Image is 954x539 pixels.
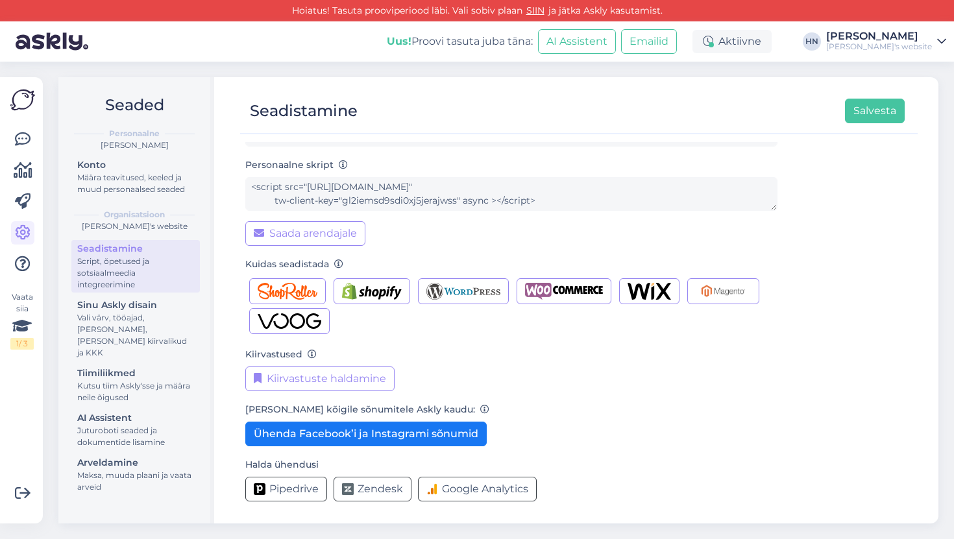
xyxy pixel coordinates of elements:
[71,240,200,293] a: SeadistamineScript, õpetused ja sotsiaalmeedia integreerimine
[245,221,365,246] button: Saada arendajale
[621,29,677,54] button: Emailid
[525,283,603,300] img: Woocommerce
[245,158,348,172] label: Personaalne skript
[826,42,932,52] div: [PERSON_NAME]'s website
[245,366,395,391] button: Kiirvastuste haldamine
[269,481,319,497] span: Pipedrive
[258,283,317,300] img: Shoproller
[10,291,34,350] div: Vaata siia
[77,470,194,493] div: Maksa, muuda plaani ja vaata arveid
[69,221,200,232] div: [PERSON_NAME]'s website
[77,256,194,291] div: Script, õpetused ja sotsiaalmeedia integreerimine
[696,283,751,300] img: Magento
[10,88,35,112] img: Askly Logo
[104,209,165,221] b: Organisatsioon
[342,283,402,300] img: Shopify
[77,411,194,425] div: AI Assistent
[69,139,200,151] div: [PERSON_NAME]
[71,365,200,405] a: TiimiliikmedKutsu tiim Askly'sse ja määra neile õigused
[109,128,160,139] b: Personaalne
[522,5,548,16] a: SIIN
[358,481,403,497] span: Zendesk
[826,31,946,52] a: [PERSON_NAME][PERSON_NAME]'s website
[245,258,343,271] label: Kuidas seadistada
[245,458,319,472] label: Halda ühendusi
[803,32,821,51] div: HN
[71,156,200,197] a: KontoMäära teavitused, keeled ja muud personaalsed seaded
[77,425,194,448] div: Juturoboti seaded ja dokumentide lisamine
[826,31,932,42] div: [PERSON_NAME]
[334,477,411,501] button: Zendesk
[77,158,194,172] div: Konto
[10,338,34,350] div: 1 / 3
[245,403,489,416] label: [PERSON_NAME] kõigile sõnumitele Askly kaudu:
[71,296,200,361] a: Sinu Askly disainVali värv, tööajad, [PERSON_NAME], [PERSON_NAME] kiirvalikud ja KKK
[71,409,200,450] a: AI AssistentJuturoboti seaded ja dokumentide lisamine
[77,242,194,256] div: Seadistamine
[628,283,671,300] img: Wix
[418,477,537,501] button: Google Analytics
[77,380,194,403] div: Kutsu tiim Askly'sse ja määra neile õigused
[254,483,265,495] img: Pipedrive
[538,29,616,54] button: AI Assistent
[245,177,777,211] textarea: <script src="[URL][DOMAIN_NAME]" tw-client-key="gl2iemsd9sdi0xj5jerajwss" async ></script>
[845,99,905,123] button: Salvesta
[245,477,327,501] button: Pipedrive
[71,454,200,495] a: ArveldamineMaksa, muuda plaani ja vaata arveid
[387,34,533,49] div: Proovi tasuta juba täna:
[69,93,200,117] h2: Seaded
[692,30,772,53] div: Aktiivne
[245,422,487,446] button: Ühenda Facebook’i ja Instagrami sõnumid
[387,35,411,47] b: Uus!
[77,298,194,312] div: Sinu Askly disain
[77,312,194,359] div: Vali värv, tööajad, [PERSON_NAME], [PERSON_NAME] kiirvalikud ja KKK
[426,283,501,300] img: Wordpress
[77,366,194,380] div: Tiimiliikmed
[442,481,528,497] span: Google Analytics
[245,348,317,361] label: Kiirvastused
[426,483,438,495] img: Google Analytics
[250,99,358,123] div: Seadistamine
[77,172,194,195] div: Määra teavitused, keeled ja muud personaalsed seaded
[77,456,194,470] div: Arveldamine
[342,483,354,495] img: Zendesk
[258,313,321,329] img: Voog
